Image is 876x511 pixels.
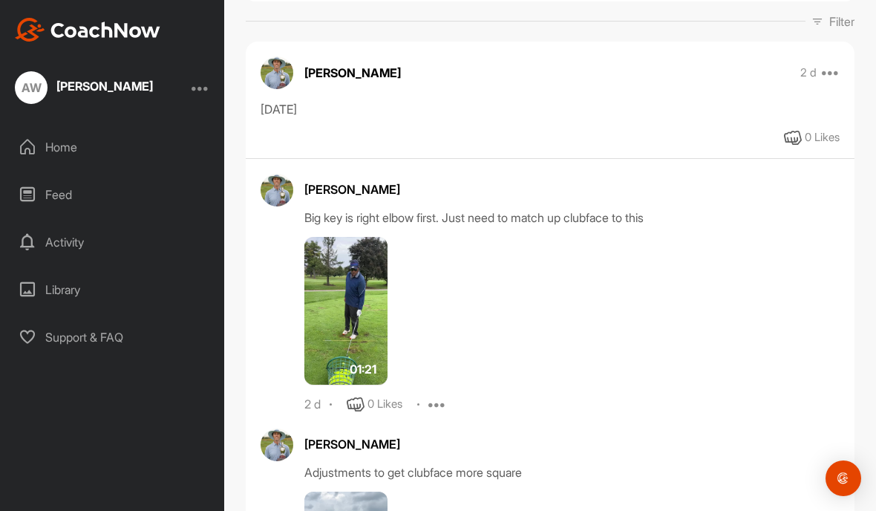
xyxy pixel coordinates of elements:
[56,80,153,92] div: [PERSON_NAME]
[304,463,840,481] div: Adjustments to get clubface more square
[826,460,861,496] div: Open Intercom Messenger
[8,224,218,261] div: Activity
[304,237,388,385] img: media
[367,396,402,413] div: 0 Likes
[800,65,817,80] p: 2 d
[15,71,48,104] div: AW
[304,435,840,453] div: [PERSON_NAME]
[304,64,401,82] p: [PERSON_NAME]
[350,360,376,378] span: 01:21
[8,319,218,356] div: Support & FAQ
[261,56,293,89] img: avatar
[304,397,321,412] div: 2 d
[8,271,218,308] div: Library
[304,180,840,198] div: [PERSON_NAME]
[805,129,840,146] div: 0 Likes
[829,13,854,30] p: Filter
[261,429,293,461] img: avatar
[261,174,293,206] img: avatar
[261,100,840,118] div: [DATE]
[15,18,160,42] img: CoachNow
[304,209,840,227] div: Big key is right elbow first. Just need to match up clubface to this
[8,128,218,166] div: Home
[8,176,218,213] div: Feed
